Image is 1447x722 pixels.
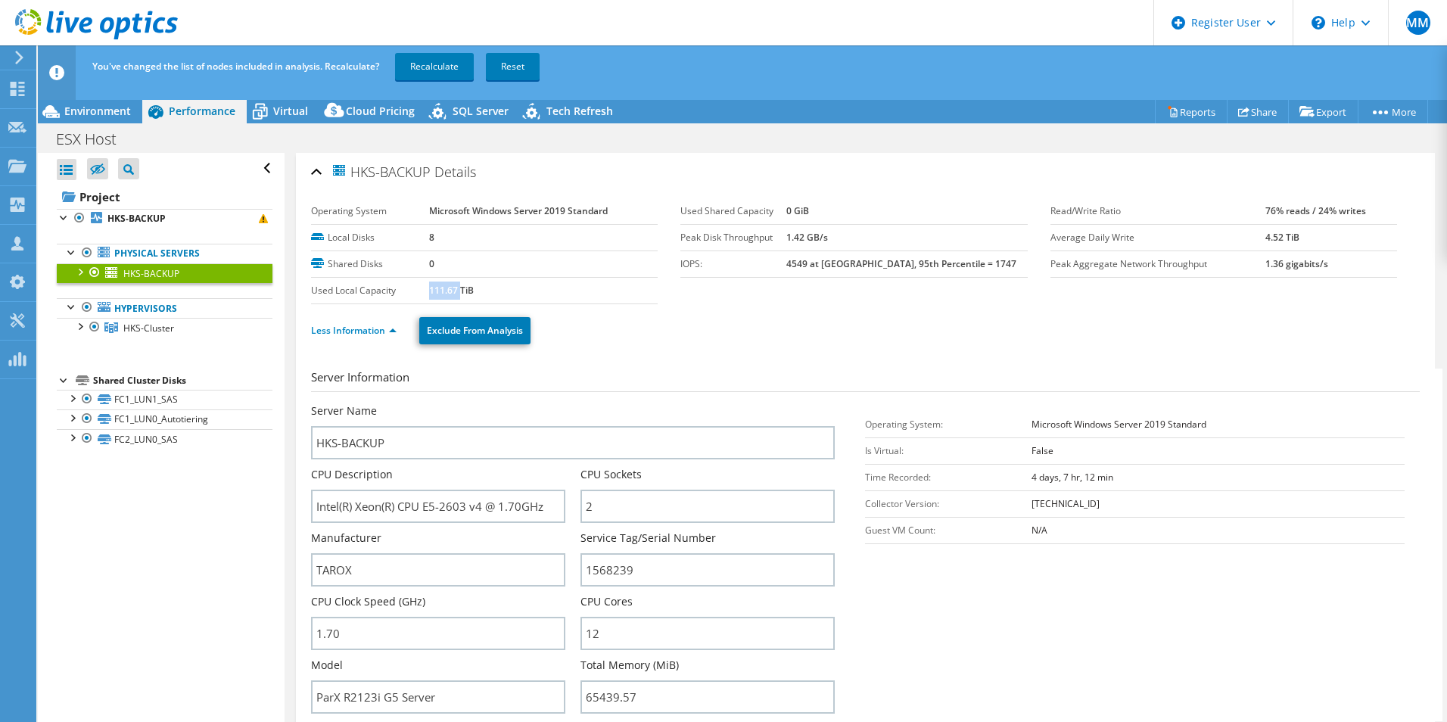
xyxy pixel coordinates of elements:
span: Details [434,163,476,181]
b: 1.42 GB/s [786,231,828,244]
a: FC1_LUN0_Autotiering [57,409,272,429]
a: More [1358,100,1428,123]
span: SQL Server [453,104,509,118]
a: FC2_LUN0_SAS [57,429,272,449]
span: HKS-Cluster [123,322,174,335]
a: Share [1227,100,1289,123]
a: Reset [486,53,540,80]
h3: Server Information [311,369,1420,392]
td: Is Virtual: [865,437,1032,464]
a: Hypervisors [57,298,272,318]
a: HKS-Cluster [57,318,272,338]
b: Microsoft Windows Server 2019 Standard [1032,418,1206,431]
td: Time Recorded: [865,464,1032,490]
a: HKS-BACKUP [57,263,272,283]
label: Total Memory (MiB) [580,658,679,673]
span: HKS-BACKUP [331,163,431,180]
td: Guest VM Count: [865,517,1032,543]
label: Average Daily Write [1050,230,1265,245]
a: Physical Servers [57,244,272,263]
a: Recalculate [395,53,474,80]
b: 0 GiB [786,204,809,217]
label: Local Disks [311,230,429,245]
span: You've changed the list of nodes included in analysis. Recalculate? [92,60,379,73]
label: Peak Disk Throughput [680,230,786,245]
label: Shared Disks [311,257,429,272]
b: 0 [429,257,434,270]
b: False [1032,444,1053,457]
label: Server Name [311,403,377,419]
a: Reports [1155,100,1228,123]
a: Less Information [311,324,397,337]
span: Tech Refresh [546,104,613,118]
a: Exclude From Analysis [419,317,531,344]
label: IOPS: [680,257,786,272]
label: Used Local Capacity [311,283,429,298]
label: CPU Clock Speed (GHz) [311,594,425,609]
b: 4.52 TiB [1265,231,1299,244]
label: CPU Sockets [580,467,642,482]
a: HKS-BACKUP [57,209,272,229]
span: Virtual [273,104,308,118]
b: HKS-BACKUP [107,212,166,225]
label: Peak Aggregate Network Throughput [1050,257,1265,272]
b: 8 [429,231,434,244]
label: Read/Write Ratio [1050,204,1265,219]
td: Collector Version: [865,490,1032,517]
label: CPU Cores [580,594,633,609]
label: Service Tag/Serial Number [580,531,716,546]
div: Shared Cluster Disks [93,372,272,390]
label: Manufacturer [311,531,381,546]
td: Operating System: [865,411,1032,437]
label: Operating System [311,204,429,219]
h1: ESX Host [49,131,140,148]
label: CPU Description [311,467,393,482]
span: Environment [64,104,131,118]
span: Performance [169,104,235,118]
span: MM [1406,11,1430,35]
b: N/A [1032,524,1047,537]
b: 4 days, 7 hr, 12 min [1032,471,1113,484]
b: 4549 at [GEOGRAPHIC_DATA], 95th Percentile = 1747 [786,257,1016,270]
a: Export [1288,100,1358,123]
b: 111.67 TiB [429,284,474,297]
span: HKS-BACKUP [123,267,179,280]
a: FC1_LUN1_SAS [57,390,272,409]
span: Cloud Pricing [346,104,415,118]
svg: \n [1312,16,1325,30]
a: Project [57,185,272,209]
b: Microsoft Windows Server 2019 Standard [429,204,608,217]
label: Used Shared Capacity [680,204,786,219]
label: Model [311,658,343,673]
b: 1.36 gigabits/s [1265,257,1328,270]
b: 76% reads / 24% writes [1265,204,1366,217]
b: [TECHNICAL_ID] [1032,497,1100,510]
